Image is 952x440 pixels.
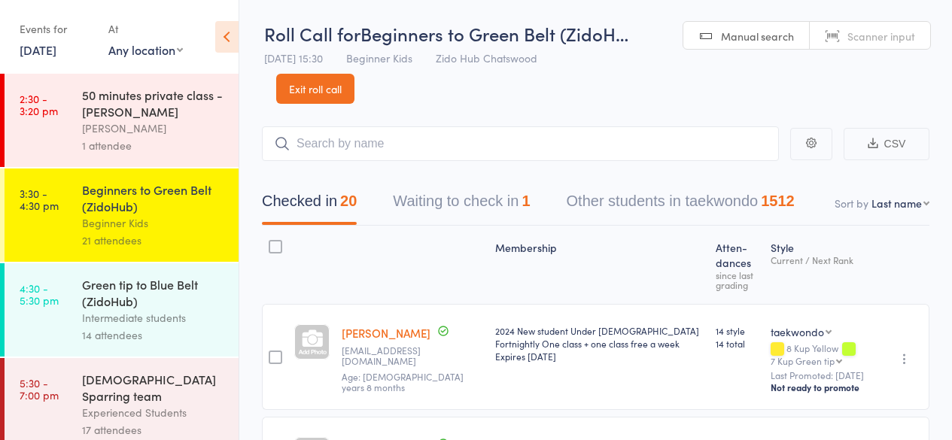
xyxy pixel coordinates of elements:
div: Green tip to Blue Belt (ZidoHub) [82,276,226,309]
div: [DEMOGRAPHIC_DATA] Sparring team [82,371,226,404]
time: 2:30 - 3:20 pm [20,93,58,117]
div: 1 [522,193,530,209]
a: 2:30 -3:20 pm50 minutes private class - [PERSON_NAME][PERSON_NAME]1 attendee [5,74,239,167]
div: 21 attendees [82,232,226,249]
div: Not ready to promote [771,381,868,393]
span: Manual search [721,29,794,44]
a: 4:30 -5:30 pmGreen tip to Blue Belt (ZidoHub)Intermediate students14 attendees [5,263,239,357]
div: 1512 [761,193,795,209]
div: Style [765,232,874,297]
input: Search by name [262,126,779,161]
div: 7 Kup Green tip [771,356,835,366]
div: Events for [20,17,93,41]
span: Zido Hub Chatswood [436,50,537,65]
a: [PERSON_NAME] [342,325,430,341]
span: Age: [DEMOGRAPHIC_DATA] years 8 months [342,370,464,393]
div: 17 attendees [82,421,226,438]
div: Last name [871,196,922,211]
div: Atten­dances [710,232,765,297]
time: 3:30 - 4:30 pm [20,187,59,211]
small: Last Promoted: [DATE] [771,370,868,381]
div: Membership [489,232,709,297]
div: Experienced Students [82,404,226,421]
div: 50 minutes private class - [PERSON_NAME] [82,86,226,120]
button: Checked in20 [262,185,357,225]
div: since last grading [716,270,759,290]
div: [PERSON_NAME] [82,120,226,137]
span: [DATE] 15:30 [264,50,323,65]
span: Beginners to Green Belt (ZidoH… [360,21,628,46]
div: 8 Kup Yellow [771,343,868,366]
button: CSV [844,128,929,160]
small: flicksid@gmail.com [342,345,483,367]
div: taekwondo [771,324,824,339]
span: 14 total [716,337,759,350]
div: Current / Next Rank [771,255,868,265]
a: [DATE] [20,41,56,58]
div: Beginner Kids [82,214,226,232]
a: 3:30 -4:30 pmBeginners to Green Belt (ZidoHub)Beginner Kids21 attendees [5,168,239,262]
label: Sort by [835,196,868,211]
div: Intermediate students [82,309,226,326]
div: 2024 New student Under [DEMOGRAPHIC_DATA] Fortnightly One class + one class free a week [495,324,703,363]
div: Any location [108,41,183,58]
time: 5:30 - 7:00 pm [20,377,59,401]
a: Exit roll call [276,74,354,104]
span: Beginner Kids [346,50,412,65]
div: At [108,17,183,41]
div: 20 [340,193,357,209]
div: 1 attendee [82,137,226,154]
span: Roll Call for [264,21,360,46]
span: Scanner input [847,29,915,44]
button: Other students in taekwondo1512 [567,185,795,225]
time: 4:30 - 5:30 pm [20,282,59,306]
div: Beginners to Green Belt (ZidoHub) [82,181,226,214]
span: 14 style [716,324,759,337]
button: Waiting to check in1 [393,185,530,225]
div: 14 attendees [82,326,226,344]
div: Expires [DATE] [495,350,703,363]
